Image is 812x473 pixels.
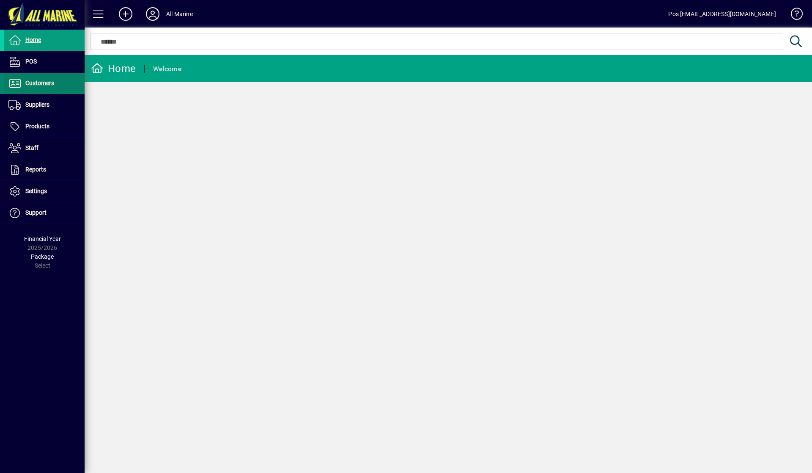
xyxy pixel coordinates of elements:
[4,159,85,180] a: Reports
[4,202,85,224] a: Support
[4,73,85,94] a: Customers
[25,80,54,86] span: Customers
[25,36,41,43] span: Home
[24,235,61,242] span: Financial Year
[25,166,46,173] span: Reports
[112,6,139,22] button: Add
[25,101,49,108] span: Suppliers
[91,62,136,75] div: Home
[139,6,166,22] button: Profile
[153,62,181,76] div: Welcome
[25,144,38,151] span: Staff
[4,138,85,159] a: Staff
[25,58,37,65] span: POS
[4,51,85,72] a: POS
[25,209,47,216] span: Support
[25,188,47,194] span: Settings
[31,253,54,260] span: Package
[4,181,85,202] a: Settings
[166,7,193,21] div: All Marine
[25,123,49,130] span: Products
[4,94,85,116] a: Suppliers
[668,7,776,21] div: Pos [EMAIL_ADDRESS][DOMAIN_NAME]
[4,116,85,137] a: Products
[785,2,801,29] a: Knowledge Base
